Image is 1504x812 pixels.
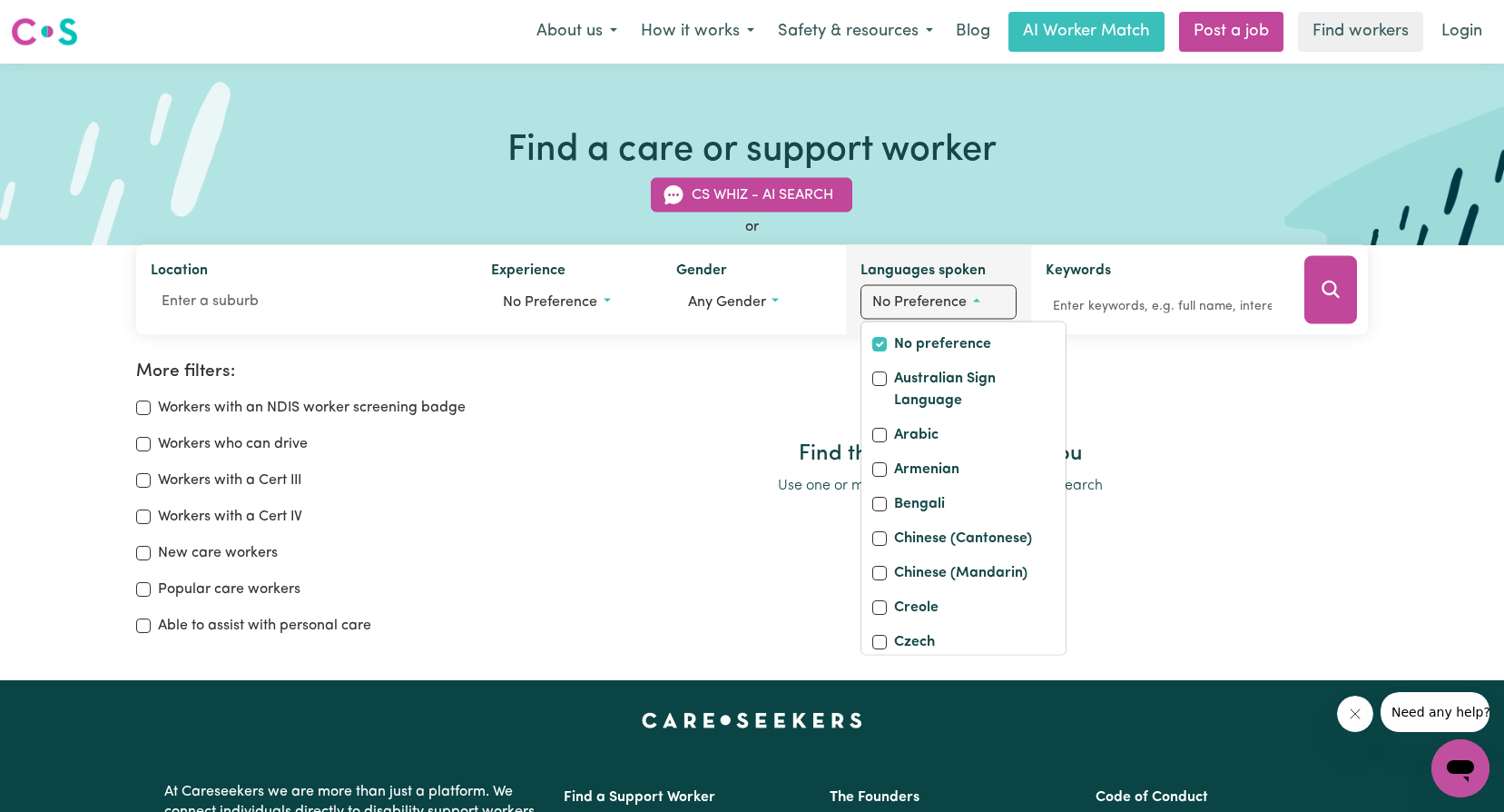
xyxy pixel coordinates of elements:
h1: Find a care or support worker [507,129,997,173]
label: Creole [894,597,939,622]
span: No preference [872,295,967,310]
label: Armenian [894,459,959,484]
button: Worker experience options [491,285,647,320]
label: Bengali [894,493,945,519]
label: Experience [491,260,565,285]
label: Arabic [894,424,939,450]
a: Post a job [1179,12,1283,52]
h2: More filters: [136,361,490,382]
label: Workers with a Cert III [158,470,301,491]
label: Popular care workers [158,579,300,600]
label: New care workers [158,542,278,564]
input: Enter a suburb [151,285,462,318]
label: Chinese (Cantonese) [894,528,1032,553]
label: Czech [894,631,935,657]
iframe: Message from company [1381,692,1489,732]
label: Workers with a Cert IV [158,506,302,528]
a: Blog [945,12,1001,52]
span: Any gender [688,295,766,310]
label: Keywords [1046,260,1111,285]
label: Location [151,260,208,285]
div: Worker language preferences [860,322,1067,656]
label: Gender [676,260,727,285]
button: CS Whiz - AI Search [651,178,852,213]
div: or [136,216,1368,238]
button: Safety & resources [766,13,945,51]
button: How it works [629,13,766,51]
label: No preference [894,333,991,359]
a: AI Worker Match [1008,12,1165,52]
a: Code of Conduct [1096,790,1208,805]
span: No preference [503,295,597,310]
button: Worker gender preference [676,285,832,320]
label: Workers who can drive [158,433,308,455]
label: Chinese (Mandarin) [894,562,1027,588]
h2: Find the right worker for you [512,441,1368,468]
a: Careseekers logo [11,11,78,53]
label: Languages spoken [860,260,986,285]
label: Australian Sign Language [894,368,1055,415]
input: Enter keywords, e.g. full name, interests [1046,292,1279,321]
a: Find a Support Worker [564,790,715,805]
button: Worker language preferences [860,285,1017,320]
a: Login [1430,12,1493,52]
iframe: Button to launch messaging window [1431,739,1489,797]
span: Need any help? [11,13,110,27]
img: Careseekers logo [11,15,78,48]
a: Careseekers home page [642,713,862,728]
a: Find workers [1298,12,1423,52]
button: Search [1304,256,1357,324]
p: Use one or more filters above to start your search [512,475,1368,497]
a: The Founders [830,790,919,805]
button: About us [525,13,629,51]
iframe: Close message [1337,696,1373,732]
label: Able to assist with personal care [158,615,371,637]
label: Workers with an NDIS worker screening badge [158,397,466,419]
